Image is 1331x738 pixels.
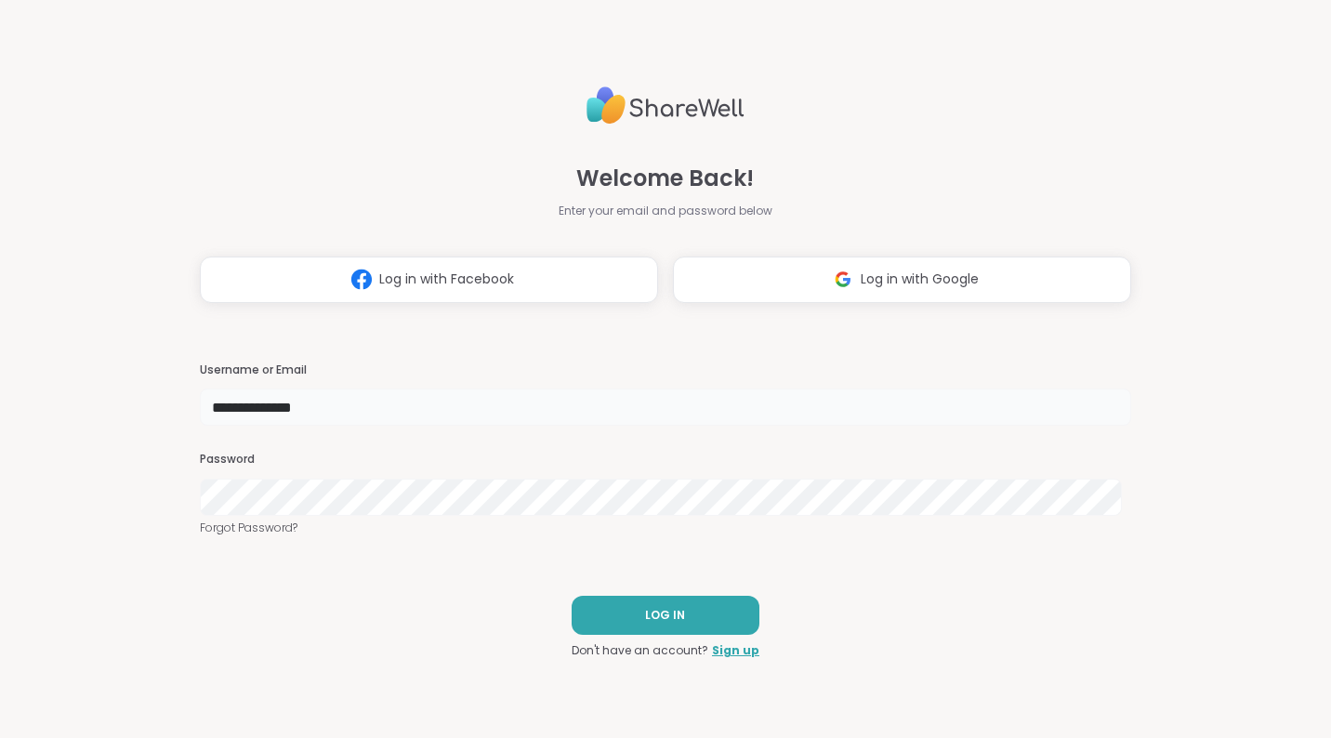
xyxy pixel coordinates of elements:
[712,642,759,659] a: Sign up
[200,452,1131,468] h3: Password
[861,270,979,289] span: Log in with Google
[200,362,1131,378] h3: Username or Email
[200,257,658,303] button: Log in with Facebook
[379,270,514,289] span: Log in with Facebook
[825,262,861,297] img: ShareWell Logomark
[645,607,685,624] span: LOG IN
[586,79,745,132] img: ShareWell Logo
[576,162,754,195] span: Welcome Back!
[673,257,1131,303] button: Log in with Google
[200,520,1131,536] a: Forgot Password?
[572,596,759,635] button: LOG IN
[559,203,772,219] span: Enter your email and password below
[344,262,379,297] img: ShareWell Logomark
[572,642,708,659] span: Don't have an account?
